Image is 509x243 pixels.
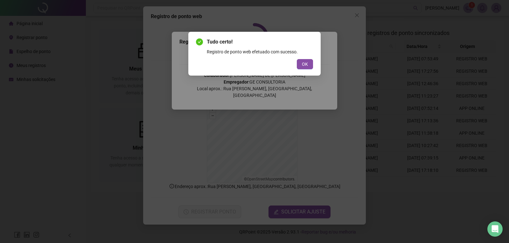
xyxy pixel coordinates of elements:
div: Registro de ponto web efetuado com sucesso. [207,48,313,55]
button: OK [297,59,313,69]
span: Tudo certo! [207,38,313,46]
span: OK [302,61,308,68]
div: Open Intercom Messenger [487,221,503,237]
span: check-circle [196,38,203,45]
